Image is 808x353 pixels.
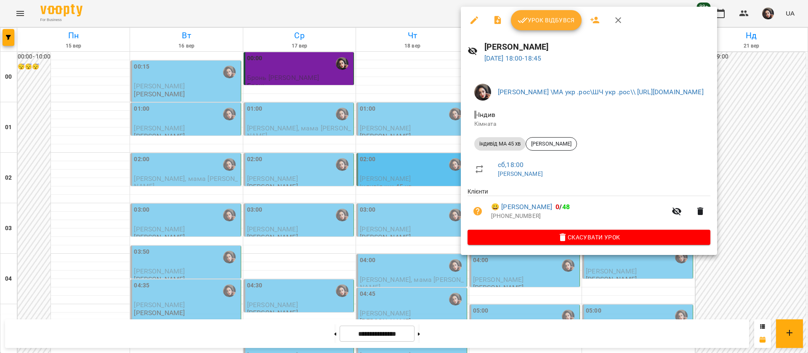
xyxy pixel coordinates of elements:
[468,187,710,229] ul: Клієнти
[498,161,524,169] a: сб , 18:00
[474,84,491,101] img: 415cf204168fa55e927162f296ff3726.jpg
[498,170,543,177] a: [PERSON_NAME]
[491,212,667,220] p: [PHONE_NUMBER]
[474,120,704,128] p: Кімната
[518,15,575,25] span: Урок відбувся
[555,203,559,211] span: 0
[474,140,526,148] span: індивід МА 45 хв
[474,232,704,242] span: Скасувати Урок
[555,203,570,211] b: /
[526,140,577,148] span: [PERSON_NAME]
[474,111,497,119] span: - Індив
[468,201,488,221] button: Візит ще не сплачено. Додати оплату?
[491,202,552,212] a: 😀 [PERSON_NAME]
[484,54,542,62] a: [DATE] 18:00-18:45
[484,40,710,53] h6: [PERSON_NAME]
[526,137,577,151] div: [PERSON_NAME]
[498,88,704,96] a: [PERSON_NAME] \МА укр .рос\ШЧ укр .рос\\ [URL][DOMAIN_NAME]
[511,10,582,30] button: Урок відбувся
[562,203,570,211] span: 48
[468,230,710,245] button: Скасувати Урок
